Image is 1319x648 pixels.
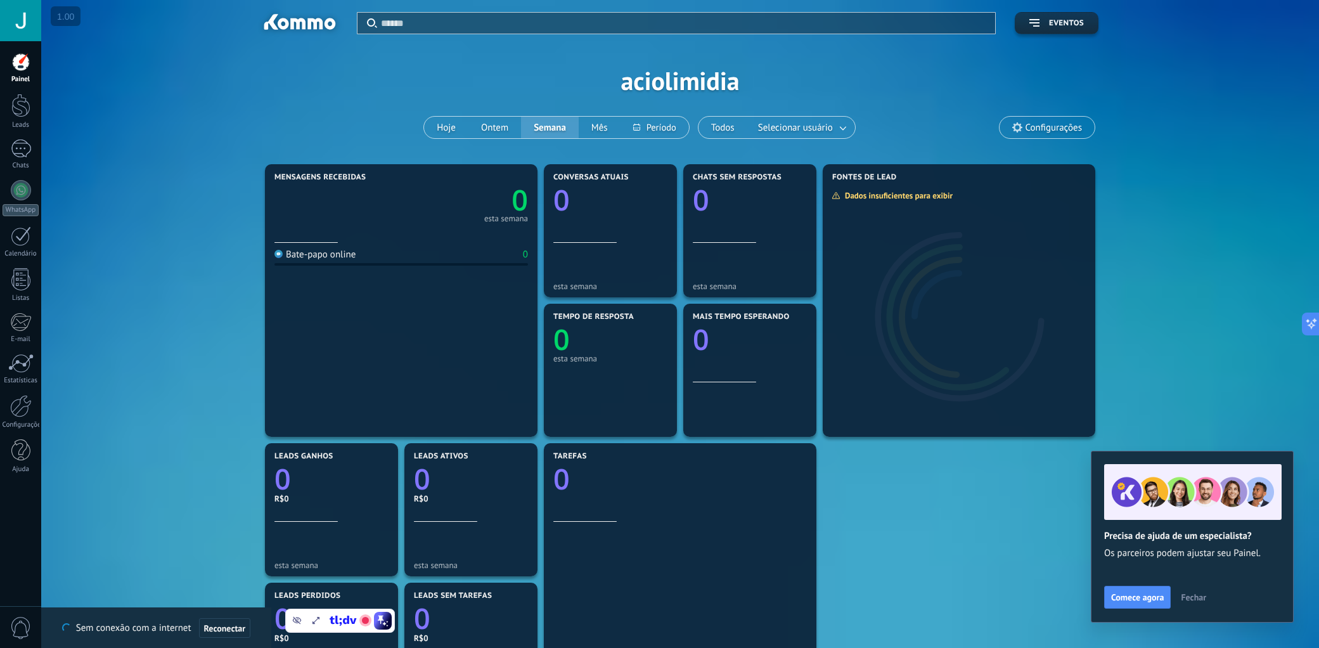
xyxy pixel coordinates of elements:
button: Período [621,117,689,138]
span: Mais tempo esperando [693,313,790,321]
a: 0 [414,599,528,638]
text: 0 [553,181,570,219]
span: Chats sem respostas [693,173,782,182]
div: Sem conexão com a internet [62,618,250,638]
div: Configurações [3,421,39,429]
span: Fontes de lead [832,173,897,182]
span: Selecionar usuário [756,119,835,136]
a: 0 [401,181,528,219]
span: Configurações [1026,122,1082,133]
span: Tarefas [553,452,587,461]
span: Leads sem tarefas [414,592,492,600]
div: R$0 [274,493,389,504]
text: 0 [414,599,430,638]
button: Comece agora [1104,586,1171,609]
button: Fechar [1175,588,1212,607]
div: esta semana [414,561,528,570]
text: 0 [414,460,430,498]
div: Ajuda [3,465,39,474]
button: Selecionar usuário [747,117,855,138]
text: 0 [553,460,570,498]
button: Mês [579,117,621,138]
span: Leads ativos [414,452,468,461]
span: Fechar [1181,593,1206,602]
span: Eventos [1049,19,1084,28]
div: E-mail [3,335,39,344]
div: Painel [3,75,39,84]
span: Comece agora [1111,593,1164,602]
div: Calendário [3,250,39,258]
div: esta semana [693,282,807,291]
div: R$0 [414,633,528,644]
text: 0 [274,599,291,638]
button: Reconectar [199,618,251,638]
span: Leads ganhos [274,452,333,461]
div: Dados insuficientes para exibir [832,190,962,201]
text: 0 [553,320,570,359]
div: Leads [3,121,39,129]
h2: Precisa de ajuda de um especialista? [1104,530,1280,542]
img: Bate-papo online [274,250,283,258]
span: Mensagens recebidas [274,173,366,182]
div: Estatísticas [3,377,39,385]
button: Todos [698,117,747,138]
div: WhatsApp [3,204,39,216]
a: 0 [274,599,389,638]
a: 0 [274,460,389,498]
text: 0 [274,460,291,498]
span: Tempo de resposta [553,313,634,321]
span: Reconectar [204,624,246,633]
span: Leads perdidos [274,592,340,600]
div: esta semana [484,216,528,222]
text: 0 [693,181,709,219]
text: 0 [693,320,709,359]
div: R$0 [414,493,528,504]
div: Bate-papo online [274,249,356,261]
button: Hoje [424,117,468,138]
span: Os parceiros podem ajustar seu Painel. [1104,547,1280,560]
div: esta semana [553,282,667,291]
div: Chats [3,162,39,170]
div: R$0 [274,633,389,644]
button: Eventos [1015,12,1098,34]
a: 0 [414,460,528,498]
div: Listas [3,294,39,302]
a: 0 [553,460,807,498]
button: Semana [521,117,579,138]
text: 0 [512,181,528,219]
div: esta semana [553,354,667,363]
span: Conversas atuais [553,173,629,182]
div: 0 [523,249,528,261]
button: Ontem [468,117,521,138]
div: esta semana [274,561,389,570]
